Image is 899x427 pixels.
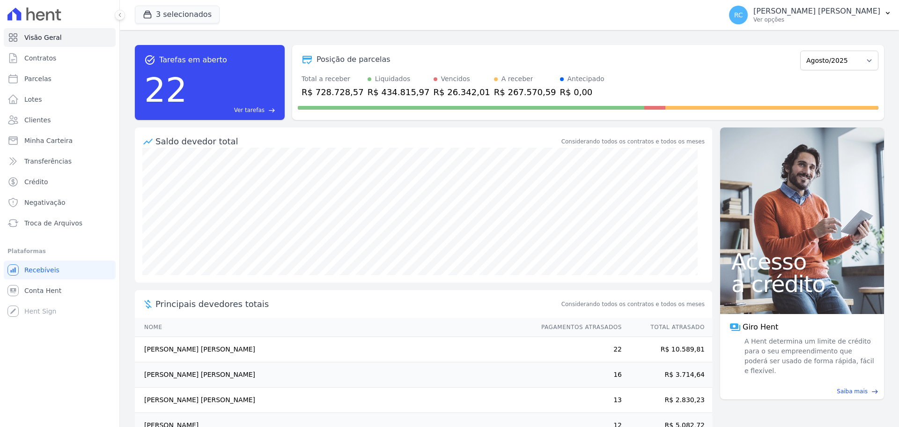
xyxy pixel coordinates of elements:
[722,2,899,28] button: RC [PERSON_NAME] [PERSON_NAME] Ver opções
[871,388,878,395] span: east
[4,28,116,47] a: Visão Geral
[501,74,533,84] div: A receber
[24,53,56,63] span: Contratos
[135,337,532,362] td: [PERSON_NAME] [PERSON_NAME]
[532,388,622,413] td: 13
[532,362,622,388] td: 16
[743,337,875,376] span: A Hent determina um limite de crédito para o seu empreendimento que poderá ser usado de forma ráp...
[726,387,878,396] a: Saiba mais east
[4,131,116,150] a: Minha Carteira
[4,69,116,88] a: Parcelas
[731,250,873,273] span: Acesso
[560,86,604,98] div: R$ 0,00
[622,318,712,337] th: Total Atrasado
[837,387,868,396] span: Saiba mais
[302,86,364,98] div: R$ 728.728,57
[191,106,275,114] a: Ver tarefas east
[4,193,116,212] a: Negativação
[561,300,705,308] span: Considerando todos os contratos e todos os meses
[24,136,73,145] span: Minha Carteira
[24,157,72,166] span: Transferências
[4,49,116,67] a: Contratos
[155,135,560,148] div: Saldo devedor total
[434,86,490,98] div: R$ 26.342,01
[532,318,622,337] th: Pagamentos Atrasados
[135,318,532,337] th: Nome
[24,74,52,83] span: Parcelas
[494,86,556,98] div: R$ 267.570,59
[743,322,778,333] span: Giro Hent
[4,90,116,109] a: Lotes
[135,388,532,413] td: [PERSON_NAME] [PERSON_NAME]
[622,362,712,388] td: R$ 3.714,64
[622,388,712,413] td: R$ 2.830,23
[24,198,66,207] span: Negativação
[24,33,62,42] span: Visão Geral
[532,337,622,362] td: 22
[159,54,227,66] span: Tarefas em aberto
[567,74,604,84] div: Antecipado
[368,86,430,98] div: R$ 434.815,97
[561,137,705,146] div: Considerando todos os contratos e todos os meses
[622,337,712,362] td: R$ 10.589,81
[24,115,51,125] span: Clientes
[4,261,116,279] a: Recebíveis
[441,74,470,84] div: Vencidos
[7,246,112,257] div: Plataformas
[4,214,116,232] a: Troca de Arquivos
[24,218,82,228] span: Troca de Arquivos
[234,106,265,114] span: Ver tarefas
[268,107,275,114] span: east
[24,177,48,187] span: Crédito
[144,54,155,66] span: task_alt
[4,152,116,171] a: Transferências
[731,273,873,295] span: a crédito
[135,362,532,388] td: [PERSON_NAME] [PERSON_NAME]
[24,286,61,295] span: Conta Hent
[317,54,391,65] div: Posição de parcelas
[24,95,42,104] span: Lotes
[24,265,59,275] span: Recebíveis
[4,111,116,129] a: Clientes
[753,7,880,16] p: [PERSON_NAME] [PERSON_NAME]
[4,172,116,191] a: Crédito
[375,74,411,84] div: Liquidados
[302,74,364,84] div: Total a receber
[144,66,187,114] div: 22
[155,298,560,310] span: Principais devedores totais
[4,281,116,300] a: Conta Hent
[135,6,220,23] button: 3 selecionados
[734,12,743,18] span: RC
[753,16,880,23] p: Ver opções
